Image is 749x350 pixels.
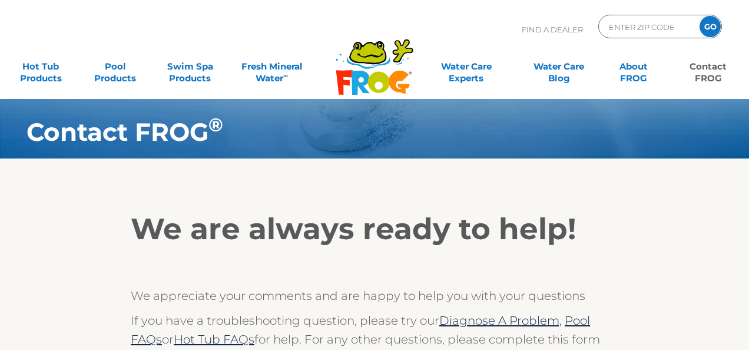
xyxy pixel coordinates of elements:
[439,313,562,328] a: Diagnose A Problem,
[419,55,513,78] a: Water CareExperts
[522,15,583,44] p: Find A Dealer
[605,55,663,78] a: AboutFROG
[131,286,618,305] p: We appreciate your comments and are happy to help you with your questions
[161,55,219,78] a: Swim SpaProducts
[26,118,667,146] h1: Contact FROG
[236,55,308,78] a: Fresh MineralWater∞
[12,55,70,78] a: Hot TubProducts
[174,332,254,346] a: Hot Tub FAQs
[131,212,618,247] h2: We are always ready to help!
[679,55,737,78] a: ContactFROG
[283,71,288,80] sup: ∞
[700,16,721,37] input: GO
[329,24,420,95] img: Frog Products Logo
[530,55,588,78] a: Water CareBlog
[208,114,223,136] sup: ®
[87,55,145,78] a: PoolProducts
